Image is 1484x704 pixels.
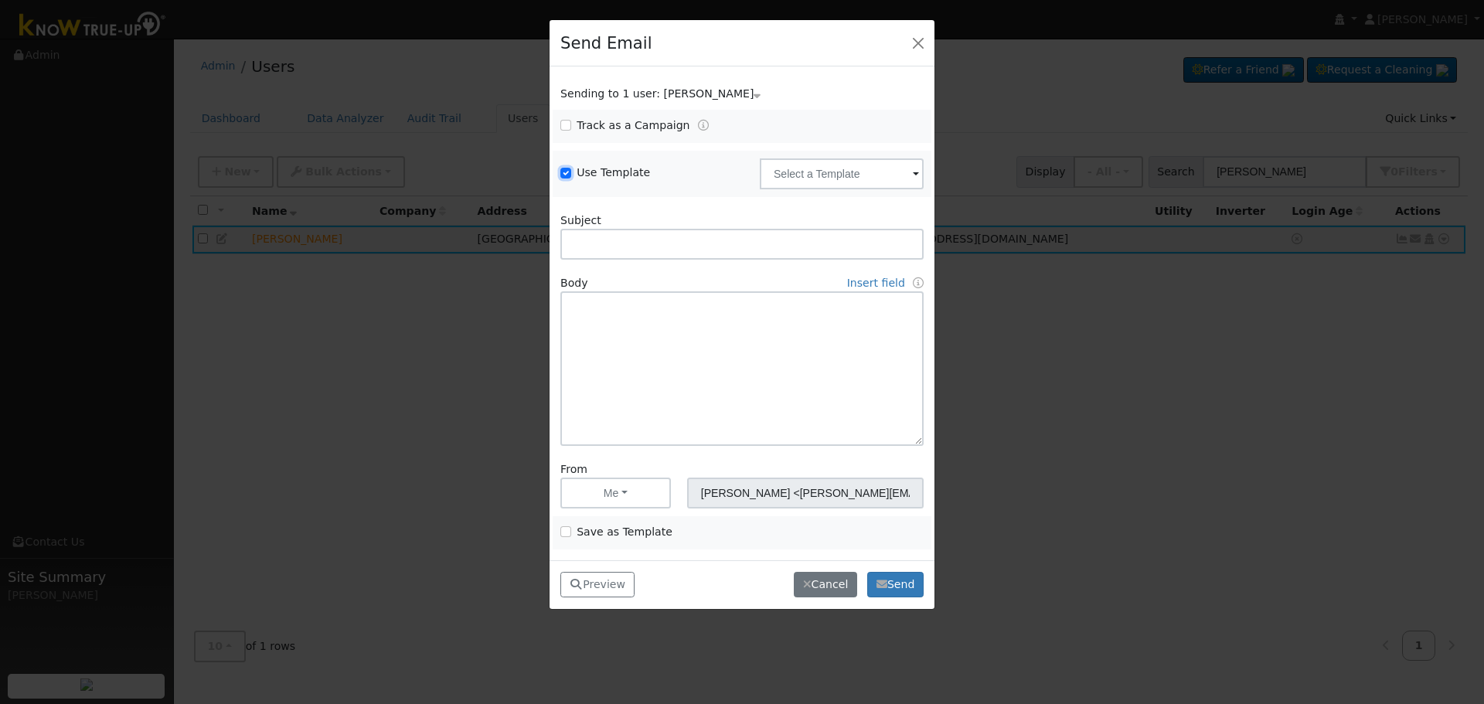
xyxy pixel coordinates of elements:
button: Cancel [794,572,857,598]
div: Show users [553,86,932,102]
input: Track as a Campaign [560,120,571,131]
button: Me [560,478,671,508]
h4: Send Email [560,31,652,56]
button: Preview [560,572,635,598]
input: Use Template [560,168,571,179]
label: Track as a Campaign [577,117,689,134]
label: Body [560,275,588,291]
button: Send [867,572,924,598]
a: Insert field [847,277,905,289]
input: Select a Template [760,158,924,189]
label: Save as Template [577,524,672,540]
a: Fields [913,277,924,289]
a: Tracking Campaigns [698,119,709,131]
label: Subject [560,213,601,229]
label: From [560,461,587,478]
input: Save as Template [560,526,571,537]
label: Use Template [577,165,650,181]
